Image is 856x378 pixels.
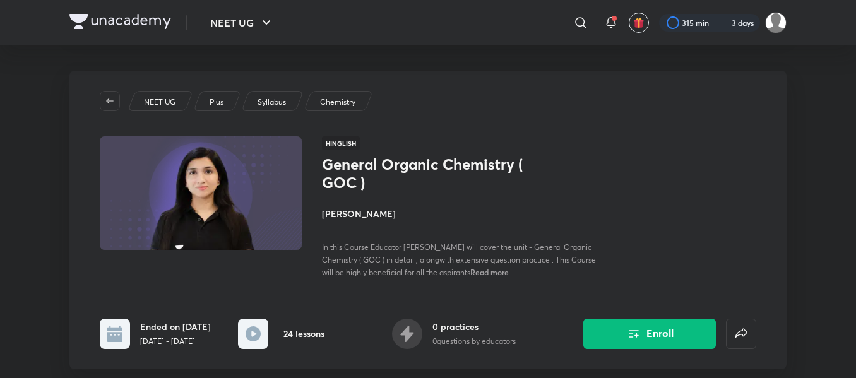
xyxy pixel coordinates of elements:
[629,13,649,33] button: avatar
[633,17,645,28] img: avatar
[583,319,716,349] button: Enroll
[716,16,729,29] img: streak
[210,97,223,108] p: Plus
[432,320,516,333] h6: 0 practices
[258,97,286,108] p: Syllabus
[322,136,360,150] span: Hinglish
[726,319,756,349] button: false
[142,97,178,108] a: NEET UG
[322,242,596,277] span: In this Course Educator [PERSON_NAME] will cover the unit - General Organic Chemistry ( GOC ) in ...
[322,207,605,220] h4: [PERSON_NAME]
[765,12,787,33] img: Amisha Rani
[318,97,358,108] a: Chemistry
[69,14,171,32] a: Company Logo
[140,336,211,347] p: [DATE] - [DATE]
[208,97,226,108] a: Plus
[256,97,288,108] a: Syllabus
[69,14,171,29] img: Company Logo
[470,267,509,277] span: Read more
[283,327,324,340] h6: 24 lessons
[144,97,175,108] p: NEET UG
[432,336,516,347] p: 0 questions by educators
[140,320,211,333] h6: Ended on [DATE]
[320,97,355,108] p: Chemistry
[203,10,282,35] button: NEET UG
[322,155,528,192] h1: General Organic Chemistry ( GOC )
[98,135,304,251] img: Thumbnail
